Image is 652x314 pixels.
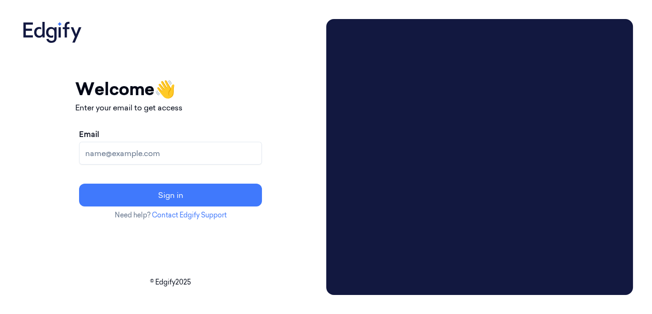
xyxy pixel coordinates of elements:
p: © Edgify 2025 [19,277,322,287]
p: Need help? [75,210,266,220]
h1: Welcome 👋 [75,76,266,102]
input: name@example.com [79,142,262,165]
p: Enter your email to get access [75,102,266,113]
label: Email [79,128,99,140]
a: Contact Edgify Support [152,211,227,219]
button: Sign in [79,184,262,206]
